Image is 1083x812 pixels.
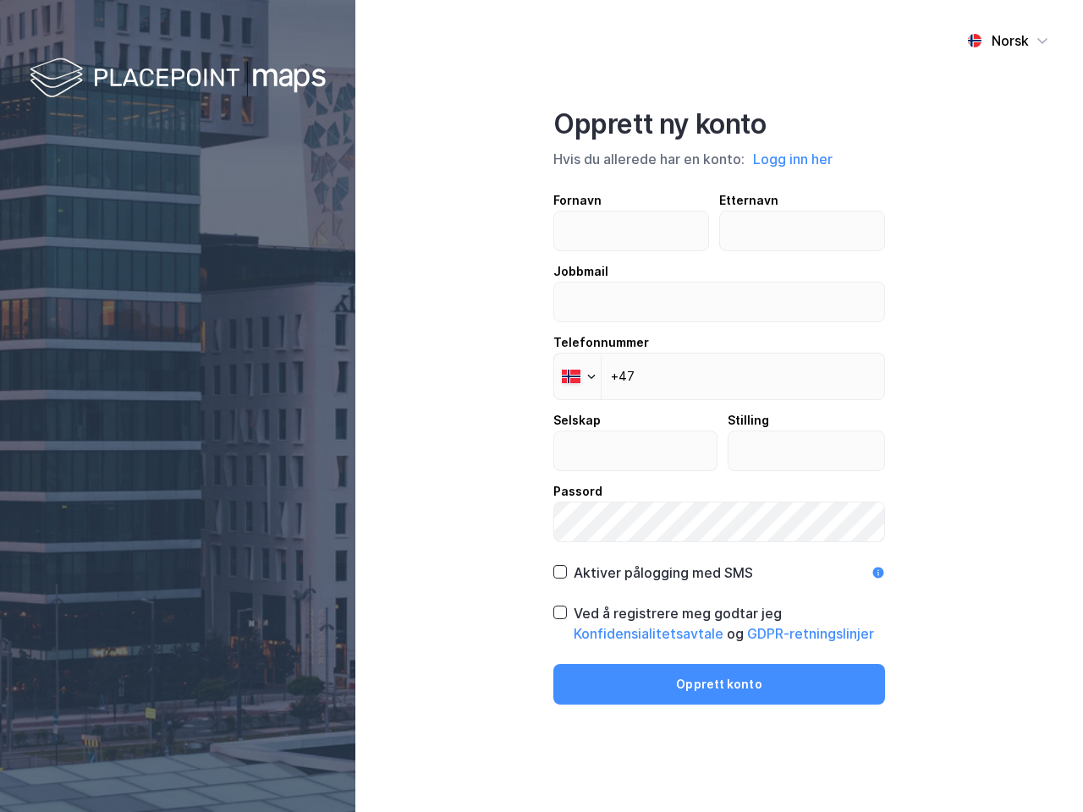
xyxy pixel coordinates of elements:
[998,731,1083,812] iframe: Chat Widget
[574,562,753,583] div: Aktiver pålogging med SMS
[992,30,1029,51] div: Norsk
[553,481,885,502] div: Passord
[574,603,885,644] div: Ved å registrere meg godtar jeg og
[553,148,885,170] div: Hvis du allerede har en konto:
[553,261,885,282] div: Jobbmail
[553,332,885,353] div: Telefonnummer
[554,354,601,399] div: Norway: + 47
[553,190,709,211] div: Fornavn
[553,107,885,141] div: Opprett ny konto
[553,664,885,705] button: Opprett konto
[719,190,886,211] div: Etternavn
[748,148,838,170] button: Logg inn her
[553,353,885,400] input: Telefonnummer
[553,410,717,431] div: Selskap
[30,54,326,104] img: logo-white.f07954bde2210d2a523dddb988cd2aa7.svg
[728,410,886,431] div: Stilling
